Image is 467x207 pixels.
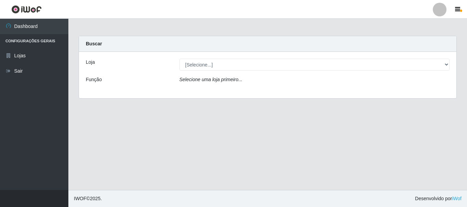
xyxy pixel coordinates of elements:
strong: Buscar [86,41,102,46]
i: Selecione uma loja primeiro... [179,77,242,82]
label: Função [86,76,102,83]
img: CoreUI Logo [11,5,42,14]
span: IWOF [74,196,86,201]
label: Loja [86,59,95,66]
span: © 2025 . [74,195,102,202]
a: iWof [452,196,462,201]
span: Desenvolvido por [415,195,462,202]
